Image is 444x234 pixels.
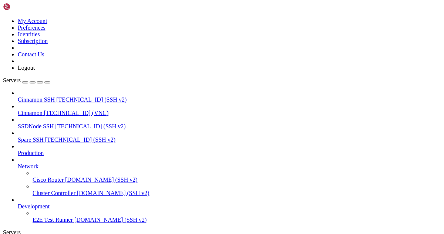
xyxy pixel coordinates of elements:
[55,123,125,129] span: [TECHNICAL_ID] (SSH v2)
[18,103,441,116] li: Cinnamon [TECHNICAL_ID] (VNC)
[18,123,441,130] a: SSDNode SSH [TECHNICAL_ID] (SSH v2)
[33,170,441,183] li: Cisco Router [DOMAIN_NAME] (SSH v2)
[33,183,441,197] li: Cluster Controller [DOMAIN_NAME] (SSH v2)
[18,156,441,197] li: Network
[18,96,441,103] a: Cinnamon SSH [TECHNICAL_ID] (SSH v2)
[18,96,55,103] span: Cinnamon SSH
[18,116,441,130] li: SSDNode SSH [TECHNICAL_ID] (SSH v2)
[18,130,441,143] li: Spare SSH [TECHNICAL_ID] (SSH v2)
[18,150,44,156] span: Production
[56,96,127,103] span: [TECHNICAL_ID] (SSH v2)
[45,136,115,143] span: [TECHNICAL_ID] (SSH v2)
[18,65,35,71] a: Logout
[18,18,47,24] a: My Account
[65,177,138,183] span: [DOMAIN_NAME] (SSH v2)
[3,3,46,10] img: Shellngn
[18,51,44,57] a: Contact Us
[18,90,441,103] li: Cinnamon SSH [TECHNICAL_ID] (SSH v2)
[3,77,21,83] span: Servers
[18,110,43,116] span: Cinnamon
[18,38,48,44] a: Subscription
[18,163,441,170] a: Network
[33,210,441,223] li: E2E Test Runner [DOMAIN_NAME] (SSH v2)
[33,217,73,223] span: E2E Test Runner
[44,110,109,116] span: [TECHNICAL_ID] (VNC)
[18,136,44,143] span: Spare SSH
[18,110,441,116] a: Cinnamon [TECHNICAL_ID] (VNC)
[33,190,441,197] a: Cluster Controller [DOMAIN_NAME] (SSH v2)
[33,217,441,223] a: E2E Test Runner [DOMAIN_NAME] (SSH v2)
[18,197,441,223] li: Development
[18,31,40,37] a: Identities
[74,217,147,223] span: [DOMAIN_NAME] (SSH v2)
[18,203,50,210] span: Development
[18,203,441,210] a: Development
[3,77,50,83] a: Servers
[18,150,441,156] a: Production
[77,190,149,196] span: [DOMAIN_NAME] (SSH v2)
[33,190,75,196] span: Cluster Controller
[18,136,441,143] a: Spare SSH [TECHNICAL_ID] (SSH v2)
[18,163,38,169] span: Network
[18,123,54,129] span: SSDNode SSH
[33,177,441,183] a: Cisco Router [DOMAIN_NAME] (SSH v2)
[33,177,64,183] span: Cisco Router
[18,143,441,156] li: Production
[18,24,46,31] a: Preferences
